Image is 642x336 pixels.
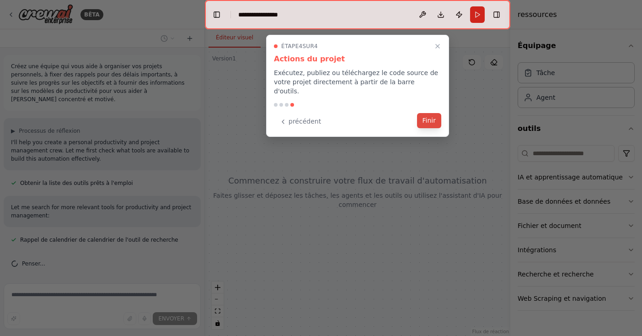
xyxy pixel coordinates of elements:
button: Masquer la barre latérale gauche [210,8,223,21]
button: Procédure pas à pas [432,41,443,52]
p: Exécutez, publiez ou téléchargez le code source de votre projet directement à partir de la barre ... [274,68,441,96]
button: Finir [417,113,441,128]
h3: Actions du projet [274,54,441,65]
span: ÉTAPE 4 SUR 4 [281,43,318,50]
button: précédent [274,114,326,129]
